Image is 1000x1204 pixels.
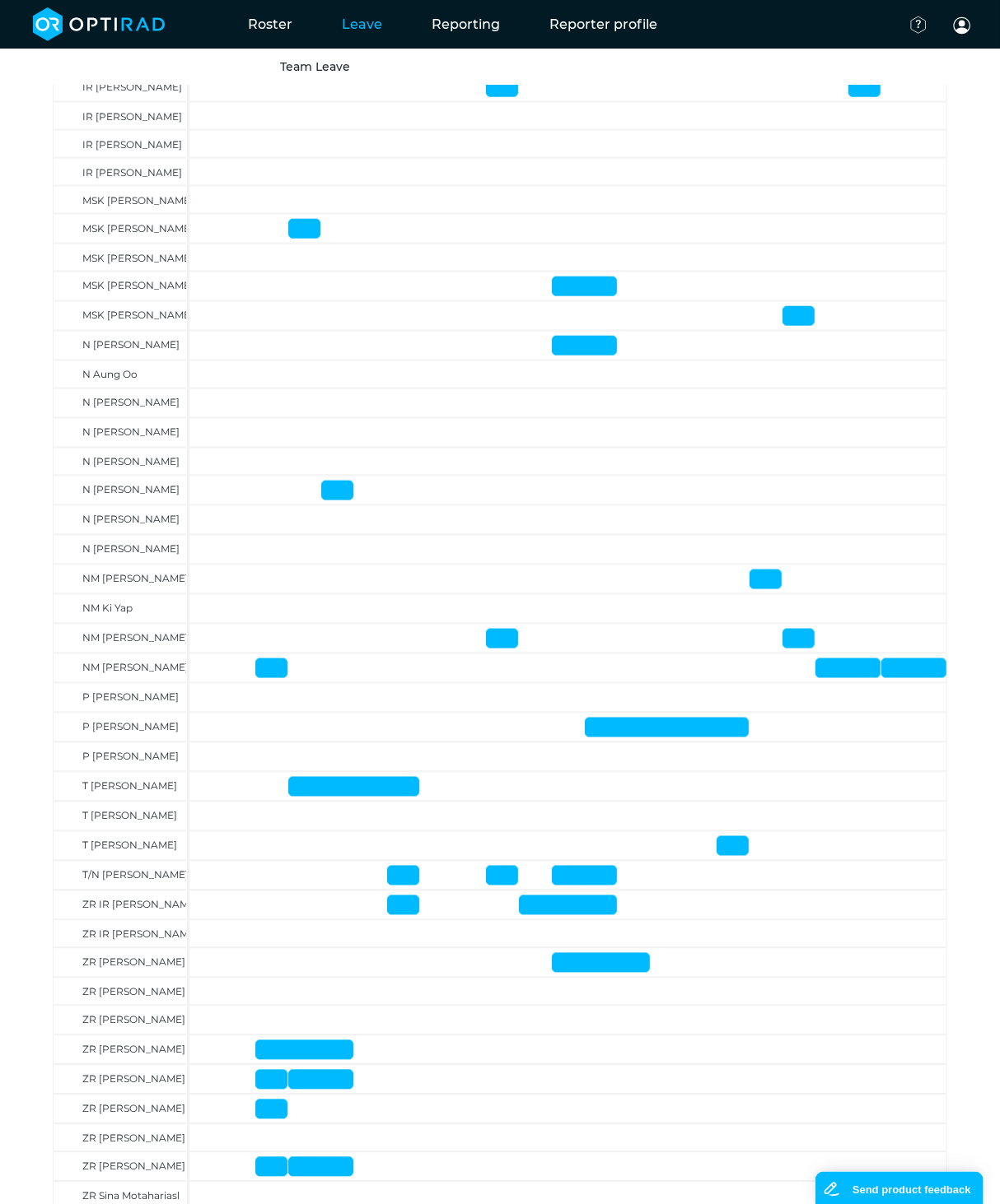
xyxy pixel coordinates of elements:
[82,956,185,969] span: ZR [PERSON_NAME]
[82,691,179,704] span: P [PERSON_NAME]
[280,59,350,74] a: Team Leave
[82,869,189,881] span: T/N [PERSON_NAME]
[82,1132,185,1145] span: ZR [PERSON_NAME]
[82,632,189,644] span: NM [PERSON_NAME]
[82,1103,185,1115] span: ZR [PERSON_NAME]
[82,138,182,151] span: IR [PERSON_NAME]
[82,222,194,235] span: MSK [PERSON_NAME]
[82,339,180,351] span: N [PERSON_NAME]
[82,721,179,733] span: P [PERSON_NAME]
[82,81,182,93] span: IR [PERSON_NAME]
[82,166,182,179] span: IR [PERSON_NAME]
[82,810,177,822] span: T [PERSON_NAME]
[82,1014,185,1026] span: ZR [PERSON_NAME]
[82,110,182,123] span: IR [PERSON_NAME]
[82,252,194,264] span: MSK [PERSON_NAME]
[82,426,180,439] span: N [PERSON_NAME]
[82,780,177,793] span: T [PERSON_NAME]
[82,899,199,911] span: ZR IR [PERSON_NAME]
[82,1073,185,1085] span: ZR [PERSON_NAME]
[82,456,180,468] span: N [PERSON_NAME]
[82,1190,180,1202] span: ZR Sina Motahariasl
[82,514,180,526] span: N [PERSON_NAME]
[82,602,133,615] span: NM Ki Yap
[82,309,194,322] span: MSK [PERSON_NAME]
[82,280,194,292] span: MSK [PERSON_NAME]
[82,1160,185,1173] span: ZR [PERSON_NAME]
[82,369,138,381] span: N Aung Oo
[82,573,189,585] span: NM [PERSON_NAME]
[82,928,199,941] span: ZR IR [PERSON_NAME]
[82,543,180,556] span: N [PERSON_NAME]
[82,751,179,763] span: P [PERSON_NAME]
[82,1044,185,1056] span: ZR [PERSON_NAME]
[82,484,180,496] span: N [PERSON_NAME]
[82,986,185,998] span: ZR [PERSON_NAME]
[82,194,194,207] span: MSK [PERSON_NAME]
[82,839,177,852] span: T [PERSON_NAME]
[82,662,189,674] span: NM [PERSON_NAME]
[33,7,166,41] img: brand-opti-rad-logos-blue-and-white-d2f68631ba2948856bd03f2d395fb146ddc8fb01b4b6e9315ea85fa773367...
[82,397,180,409] span: N [PERSON_NAME]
